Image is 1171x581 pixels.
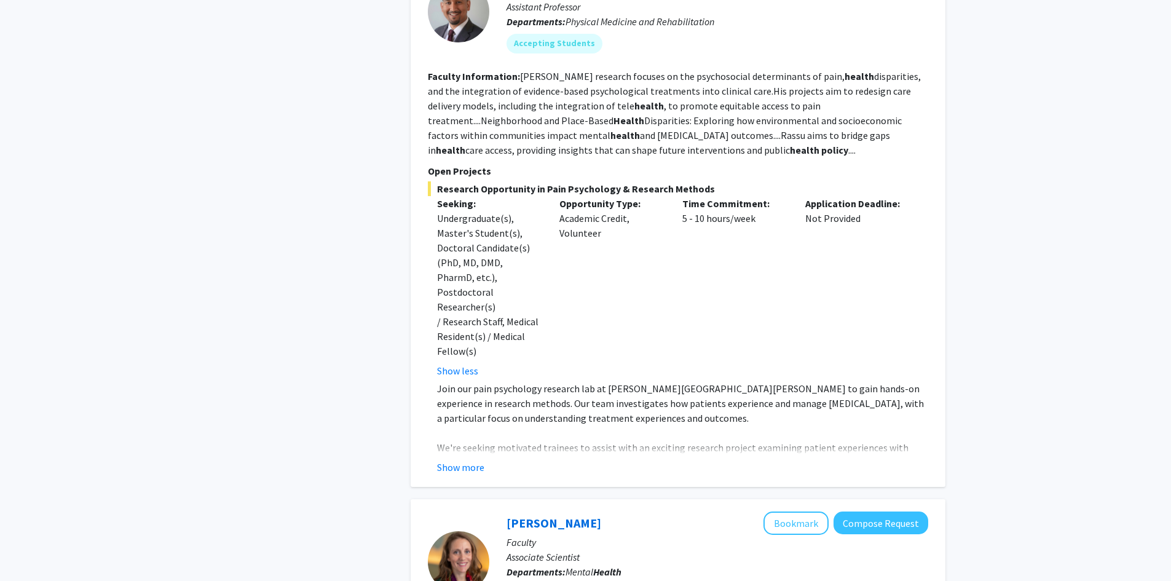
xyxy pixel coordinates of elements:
[437,440,928,470] p: We're seeking motivated trainees to assist with an exciting research project examining patient ex...
[428,164,928,178] p: Open Projects
[763,512,829,535] button: Add Elise Pas to Bookmarks
[566,15,714,28] span: Physical Medicine and Rehabilitation
[634,100,664,112] b: health
[428,181,928,196] span: Research Opportunity in Pain Psychology & Research Methods
[796,196,919,378] div: Not Provided
[682,196,787,211] p: Time Commitment:
[613,114,644,127] b: Health
[610,129,640,141] b: health
[437,211,542,358] div: Undergraduate(s), Master's Student(s), Doctoral Candidate(s) (PhD, MD, DMD, PharmD, etc.), Postdo...
[437,460,484,475] button: Show more
[550,196,673,378] div: Academic Credit, Volunteer
[9,526,52,572] iframe: Chat
[507,515,601,531] a: [PERSON_NAME]
[593,566,621,578] b: Health
[428,70,921,156] fg-read-more: [PERSON_NAME] research focuses on the psychosocial determinants of pain, disparities, and the int...
[845,70,874,82] b: health
[507,535,928,550] p: Faculty
[559,196,664,211] p: Opportunity Type:
[436,144,465,156] b: health
[834,512,928,534] button: Compose Request to Elise Pas
[805,196,910,211] p: Application Deadline:
[821,144,848,156] b: policy
[428,70,520,82] b: Faculty Information:
[437,196,542,211] p: Seeking:
[507,566,566,578] b: Departments:
[507,550,928,564] p: Associate Scientist
[507,15,566,28] b: Departments:
[437,381,928,425] p: Join our pain psychology research lab at [PERSON_NAME][GEOGRAPHIC_DATA][PERSON_NAME] to gain hand...
[507,34,602,53] mat-chip: Accepting Students
[566,566,621,578] span: Mental
[790,144,819,156] b: health
[673,196,796,378] div: 5 - 10 hours/week
[437,363,478,378] button: Show less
